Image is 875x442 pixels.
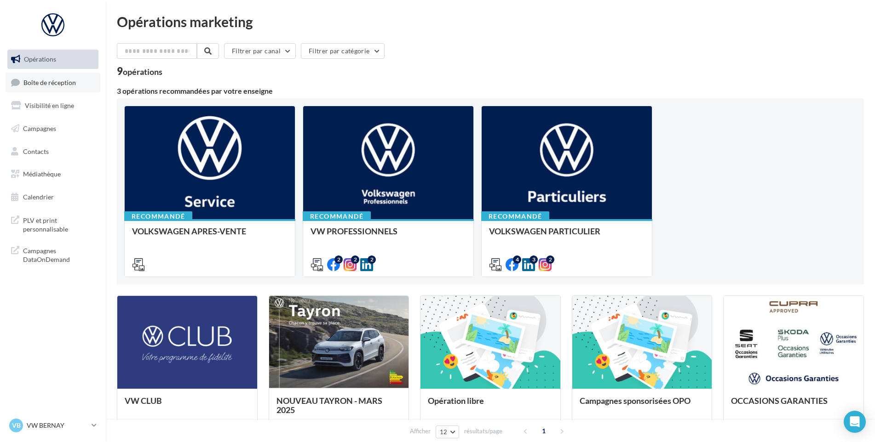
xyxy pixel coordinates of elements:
span: Boîte de réception [23,78,76,86]
div: Open Intercom Messenger [844,411,866,433]
span: VW CLUB [125,396,162,406]
span: VB [12,421,21,430]
span: VOLKSWAGEN PARTICULIER [489,226,600,236]
span: Visibilité en ligne [25,102,74,109]
button: Filtrer par canal [224,43,296,59]
span: 1 [536,424,551,438]
button: 12 [436,425,459,438]
span: Contacts [23,147,49,155]
span: Opération libre [428,396,484,406]
span: OCCASIONS GARANTIES [731,396,828,406]
a: Calendrier [6,187,100,207]
div: Recommandé [481,211,549,221]
a: Visibilité en ligne [6,96,100,115]
span: Médiathèque [23,170,61,178]
span: VW PROFESSIONNELS [311,226,397,236]
div: Recommandé [303,211,371,221]
span: résultats/page [464,427,502,436]
div: 3 [530,255,538,264]
div: 2 [368,255,376,264]
div: 4 [513,255,521,264]
span: Opérations [24,55,56,63]
span: PLV et print personnalisable [23,214,95,234]
span: NOUVEAU TAYRON - MARS 2025 [276,396,382,415]
div: opérations [123,68,162,76]
span: Calendrier [23,193,54,201]
a: PLV et print personnalisable [6,210,100,238]
span: Afficher [410,427,431,436]
div: 2 [546,255,554,264]
div: 2 [351,255,359,264]
a: Campagnes [6,119,100,138]
div: 3 opérations recommandées par votre enseigne [117,87,864,95]
a: Médiathèque [6,164,100,184]
div: Recommandé [124,211,192,221]
div: 9 [117,66,162,76]
a: Contacts [6,142,100,161]
span: Campagnes sponsorisées OPO [580,396,691,406]
a: Boîte de réception [6,73,100,92]
span: Campagnes DataOnDemand [23,244,95,264]
a: Opérations [6,50,100,69]
a: VB VW BERNAY [7,417,98,434]
div: Opérations marketing [117,15,864,28]
span: VOLKSWAGEN APRES-VENTE [132,226,246,236]
a: Campagnes DataOnDemand [6,241,100,268]
span: Campagnes [23,125,56,132]
button: Filtrer par catégorie [301,43,385,59]
p: VW BERNAY [27,421,88,430]
span: 12 [440,428,448,436]
div: 2 [334,255,343,264]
